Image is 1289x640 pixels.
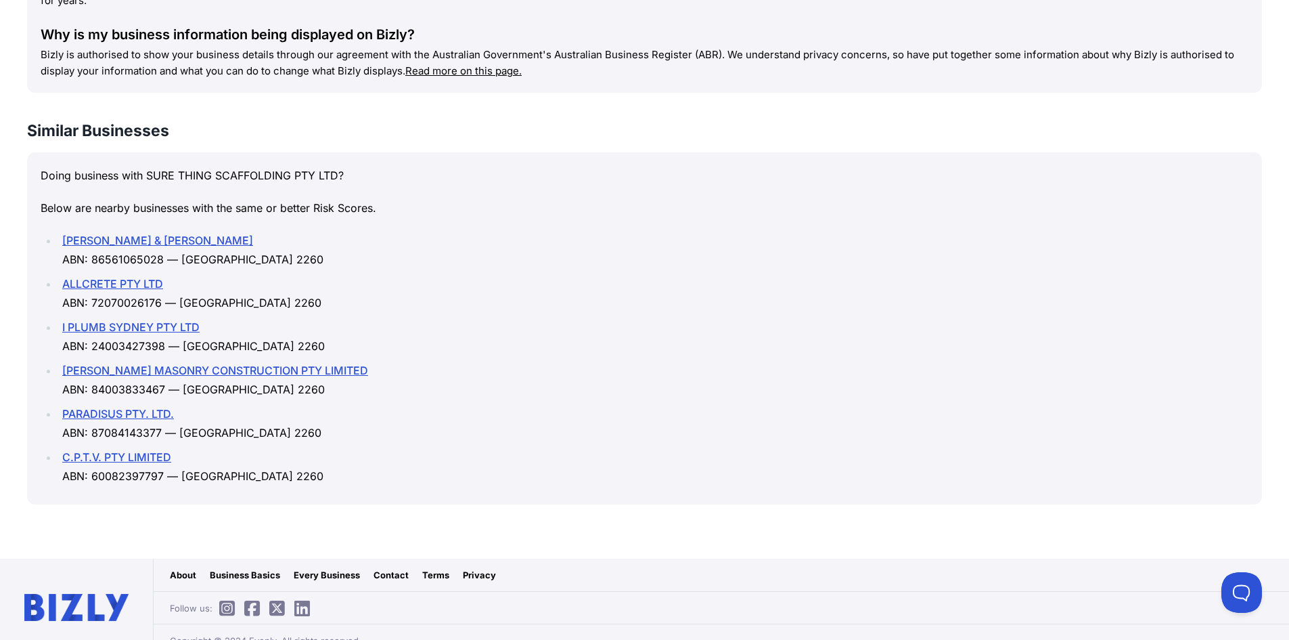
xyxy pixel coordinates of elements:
[62,277,163,291] a: ALLCRETE PTY LTD
[62,364,368,377] a: [PERSON_NAME] MASONRY CONSTRUCTION PTY LIMITED
[41,25,1248,44] div: Why is my business information being displayed on Bizly?
[463,568,496,582] a: Privacy
[62,450,171,464] a: C.P.T.V. PTY LIMITED
[58,318,1248,356] li: ABN: 24003427398 — [GEOGRAPHIC_DATA] 2260
[62,407,174,421] a: PARADISUS PTY. LTD.
[41,47,1248,79] p: Bizly is authorised to show your business details through our agreement with the Australian Gover...
[1221,572,1262,613] iframe: Toggle Customer Support
[62,320,200,334] a: I PLUMB SYDNEY PTY LTD
[58,448,1248,486] li: ABN: 60082397797 — [GEOGRAPHIC_DATA] 2260
[41,198,1248,217] p: Below are nearby businesses with the same or better Risk Scores.
[422,568,449,582] a: Terms
[170,601,317,615] span: Follow us:
[58,361,1248,399] li: ABN: 84003833467 — [GEOGRAPHIC_DATA] 2260
[27,120,1262,142] h3: Similar Businesses
[374,568,409,582] a: Contact
[294,568,360,582] a: Every Business
[210,568,280,582] a: Business Basics
[58,231,1248,269] li: ABN: 86561065028 — [GEOGRAPHIC_DATA] 2260
[41,166,1248,185] p: Doing business with SURE THING SCAFFOLDING PTY LTD?
[58,274,1248,312] li: ABN: 72070026176 — [GEOGRAPHIC_DATA] 2260
[405,64,522,77] a: Read more on this page.
[62,234,253,247] a: [PERSON_NAME] & [PERSON_NAME]
[170,568,196,582] a: About
[58,404,1248,442] li: ABN: 87084143377 — [GEOGRAPHIC_DATA] 2260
